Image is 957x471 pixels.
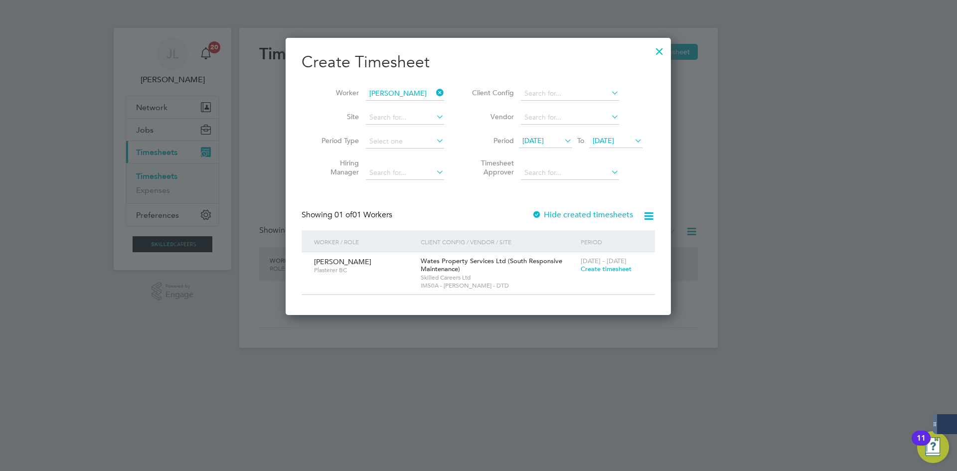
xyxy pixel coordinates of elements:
[521,111,619,125] input: Search for...
[521,166,619,180] input: Search for...
[469,136,514,145] label: Period
[522,136,544,145] span: [DATE]
[469,158,514,176] label: Timesheet Approver
[469,88,514,97] label: Client Config
[917,431,949,463] button: Open Resource Center, 11 new notifications
[334,210,352,220] span: 01 of
[581,257,627,265] span: [DATE] - [DATE]
[366,166,444,180] input: Search for...
[334,210,392,220] span: 01 Workers
[418,230,578,253] div: Client Config / Vendor / Site
[574,134,587,147] span: To
[421,274,576,282] span: Skilled Careers Ltd
[314,266,413,274] span: Plasterer BC
[469,112,514,121] label: Vendor
[532,210,633,220] label: Hide created timesheets
[366,135,444,149] input: Select one
[302,52,655,73] h2: Create Timesheet
[421,257,562,274] span: Wates Property Services Ltd (South Responsive Maintenance)
[581,265,632,273] span: Create timesheet
[314,112,359,121] label: Site
[917,438,926,451] div: 11
[314,158,359,176] label: Hiring Manager
[593,136,614,145] span: [DATE]
[521,87,619,101] input: Search for...
[421,282,576,290] span: IM50A - [PERSON_NAME] - DTD
[578,230,645,253] div: Period
[314,88,359,97] label: Worker
[314,136,359,145] label: Period Type
[366,111,444,125] input: Search for...
[366,87,444,101] input: Search for...
[302,210,394,220] div: Showing
[314,257,371,266] span: [PERSON_NAME]
[312,230,418,253] div: Worker / Role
